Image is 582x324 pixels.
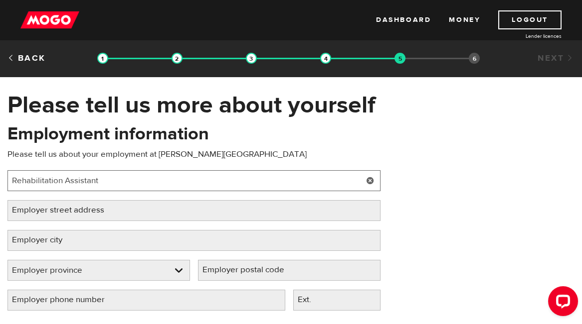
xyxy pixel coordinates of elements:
[7,148,381,160] p: Please tell us about your employment at [PERSON_NAME][GEOGRAPHIC_DATA]
[7,92,575,118] h1: Please tell us more about yourself
[7,230,83,250] label: Employer city
[449,10,480,29] a: Money
[394,53,405,64] img: transparent-188c492fd9eaac0f573672f40bb141c2.gif
[540,282,582,324] iframe: LiveChat chat widget
[7,200,125,220] label: Employer street address
[7,290,125,310] label: Employer phone number
[320,53,331,64] img: transparent-188c492fd9eaac0f573672f40bb141c2.gif
[97,53,108,64] img: transparent-188c492fd9eaac0f573672f40bb141c2.gif
[487,32,562,40] a: Lender licences
[498,10,562,29] a: Logout
[7,53,46,64] a: Back
[198,260,305,280] label: Employer postal code
[20,10,79,29] img: mogo_logo-11ee424be714fa7cbb0f0f49df9e16ec.png
[293,290,332,310] label: Ext.
[172,53,183,64] img: transparent-188c492fd9eaac0f573672f40bb141c2.gif
[376,10,431,29] a: Dashboard
[246,53,257,64] img: transparent-188c492fd9eaac0f573672f40bb141c2.gif
[7,123,209,144] h2: Employment information
[538,53,575,64] a: Next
